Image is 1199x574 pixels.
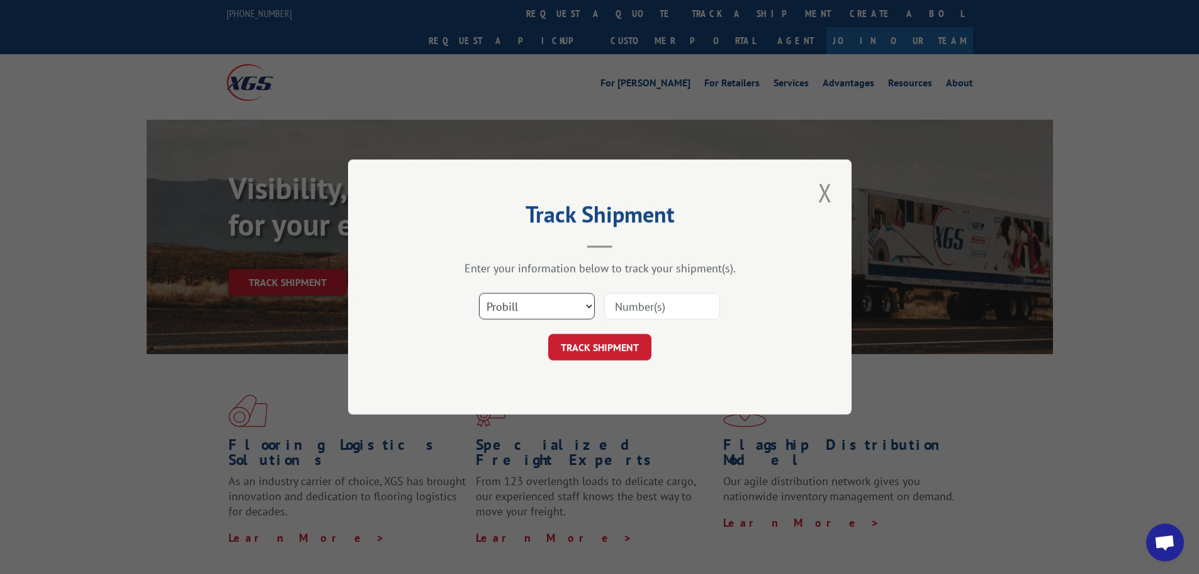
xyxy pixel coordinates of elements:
h2: Track Shipment [411,205,789,229]
input: Number(s) [604,293,720,319]
button: TRACK SHIPMENT [548,334,651,360]
div: Enter your information below to track your shipment(s). [411,261,789,275]
button: Close modal [814,175,836,210]
a: Open chat [1146,524,1184,561]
